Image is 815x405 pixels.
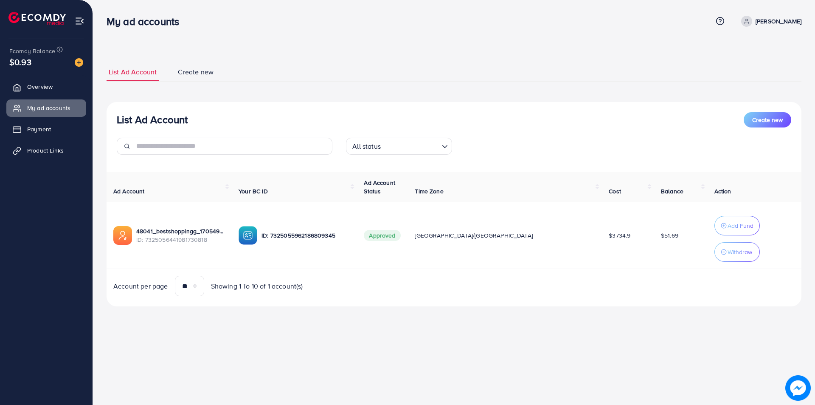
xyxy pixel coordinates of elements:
span: [GEOGRAPHIC_DATA]/[GEOGRAPHIC_DATA] [415,231,533,240]
span: Overview [27,82,53,91]
span: Action [714,187,731,195]
p: ID: 7325055962186809345 [261,230,350,241]
span: Payment [27,125,51,133]
span: Showing 1 To 10 of 1 account(s) [211,281,303,291]
button: Withdraw [714,242,760,262]
h3: List Ad Account [117,113,188,126]
span: Ecomdy Balance [9,47,55,55]
span: Product Links [27,146,64,155]
span: Time Zone [415,187,443,195]
p: [PERSON_NAME] [756,16,801,26]
p: Withdraw [728,247,752,257]
img: logo [8,12,66,25]
span: Create new [752,116,783,124]
span: List Ad Account [109,67,157,77]
a: Payment [6,121,86,138]
a: Overview [6,78,86,95]
span: Balance [661,187,683,195]
span: Account per page [113,281,168,291]
input: Search for option [383,139,438,153]
span: $0.93 [9,56,31,68]
span: ID: 7325056441981730818 [136,235,225,244]
button: Add Fund [714,216,760,235]
a: 48041_bestshoppingg_1705497623891 [136,227,225,235]
p: Add Fund [728,221,753,231]
span: Ad Account [113,187,145,195]
a: Product Links [6,142,86,159]
img: image [786,376,810,400]
a: [PERSON_NAME] [738,16,801,27]
img: ic-ba-acc.ded83a64.svg [239,226,257,245]
span: Your BC ID [239,187,268,195]
span: Approved [364,230,400,241]
span: Create new [178,67,214,77]
span: Cost [609,187,621,195]
span: Ad Account Status [364,178,395,195]
span: My ad accounts [27,104,70,112]
div: <span class='underline'>48041_bestshoppingg_1705497623891</span></br>7325056441981730818 [136,227,225,244]
h3: My ad accounts [107,15,186,28]
img: menu [75,16,84,26]
a: My ad accounts [6,99,86,116]
img: image [75,58,83,67]
span: All status [351,140,382,153]
span: $3734.9 [609,231,630,240]
div: Search for option [346,138,452,155]
button: Create new [744,112,791,127]
img: ic-ads-acc.e4c84228.svg [113,226,132,245]
span: $51.69 [661,231,678,240]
